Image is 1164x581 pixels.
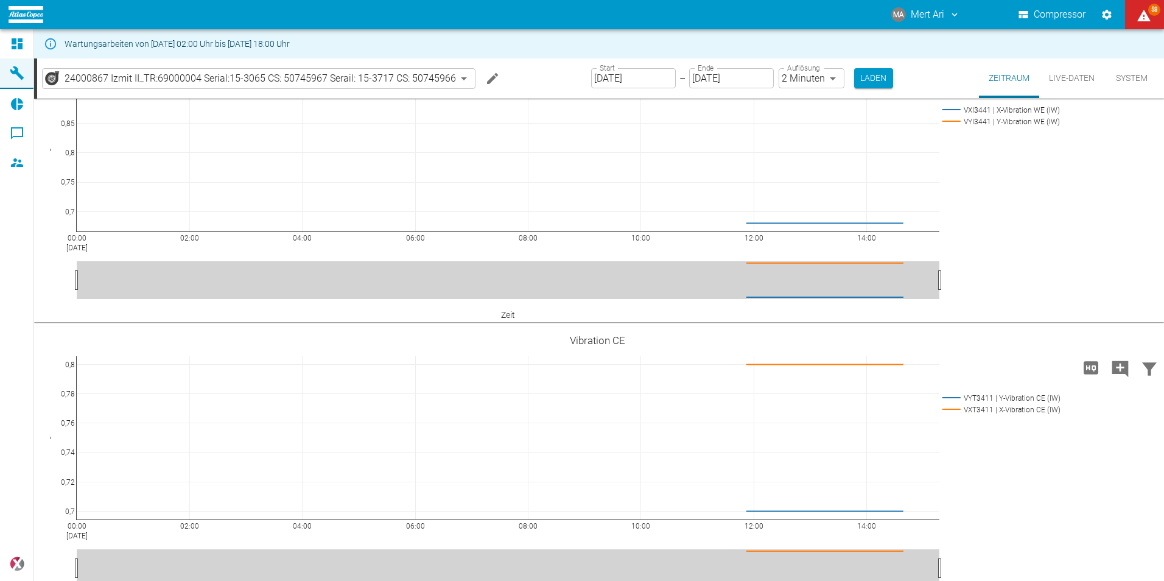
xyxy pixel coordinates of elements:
button: Zeitraum [979,58,1039,98]
div: MA [891,7,906,22]
span: Hohe Auflösung [1076,361,1106,373]
button: Kommentar hinzufügen [1106,352,1135,384]
div: Wartungsarbeiten von [DATE] 02:00 Uhr bis [DATE] 18:00 Uhr [65,33,290,55]
img: logo [9,6,43,23]
label: Ende [698,63,713,73]
button: Compressor [1016,4,1089,26]
img: Xplore Logo [10,557,24,571]
div: 2 Minuten [779,68,844,88]
button: Live-Daten [1039,58,1104,98]
label: Auflösung [787,63,820,73]
button: Daten filtern [1135,352,1164,384]
label: Start [600,63,615,73]
input: DD.MM.YYYY [591,68,676,88]
a: 24000867 Izmit II_TR:69000004 Serial:15-3065 CS: 50745967 Serail: 15-3717 CS: 50745966 [45,71,456,86]
button: System [1104,58,1159,98]
button: Machine bearbeiten [480,66,505,91]
button: Einstellungen [1096,4,1118,26]
input: DD.MM.YYYY [689,68,774,88]
p: – [679,71,685,85]
button: Laden [854,68,893,88]
span: 24000867 Izmit II_TR:69000004 Serial:15-3065 CS: 50745967 Serail: 15-3717 CS: 50745966 [65,71,456,85]
span: 58 [1148,4,1160,16]
button: mert.ari@atlascopco.com [889,4,962,26]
